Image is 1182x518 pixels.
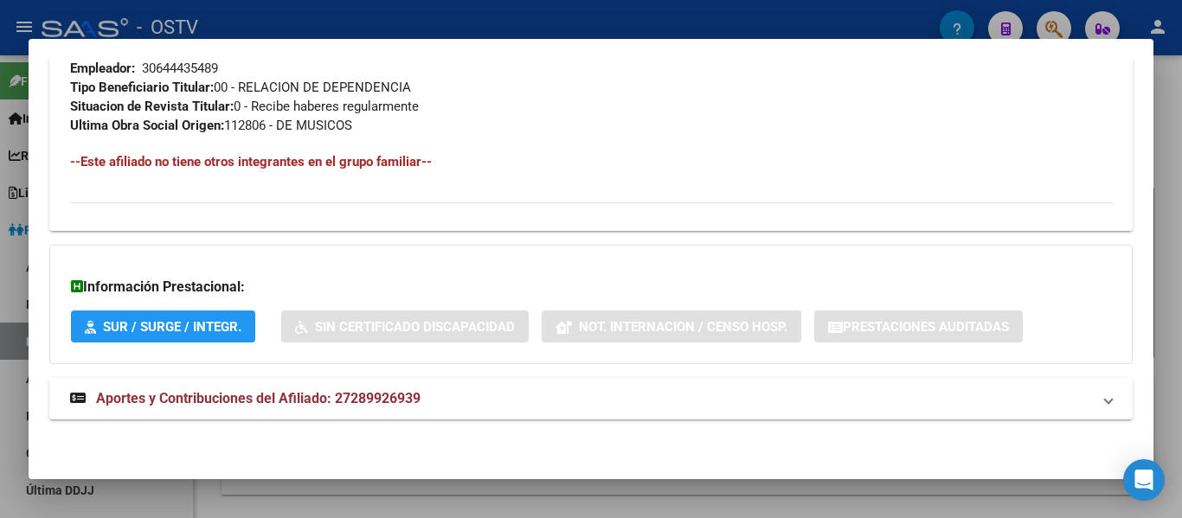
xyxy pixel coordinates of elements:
[96,390,421,406] span: Aportes y Contribuciones del Afiliado: 27289926939
[70,99,419,114] span: 0 - Recibe haberes regularmente
[70,61,135,76] strong: Empleador:
[103,319,241,335] span: SUR / SURGE / INTEGR.
[70,80,214,95] strong: Tipo Beneficiario Titular:
[71,310,255,342] button: SUR / SURGE / INTEGR.
[70,118,224,133] strong: Ultima Obra Social Origen:
[70,118,352,133] span: 112806 - DE MUSICOS
[49,378,1133,419] mat-expansion-panel-header: Aportes y Contribuciones del Afiliado: 27289926939
[70,80,411,95] span: 00 - RELACION DE DEPENDENCIA
[843,319,1009,335] span: Prestaciones Auditadas
[70,99,234,114] strong: Situacion de Revista Titular:
[542,310,801,342] button: Not. Internacion / Censo Hosp.
[579,319,787,335] span: Not. Internacion / Censo Hosp.
[1123,459,1165,501] div: Open Intercom Messenger
[71,277,1111,297] h3: Información Prestacional:
[70,152,1112,171] h4: --Este afiliado no tiene otros integrantes en el grupo familiar--
[281,310,529,342] button: Sin Certificado Discapacidad
[142,59,218,78] div: 30644435489
[814,310,1023,342] button: Prestaciones Auditadas
[315,319,515,335] span: Sin Certificado Discapacidad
